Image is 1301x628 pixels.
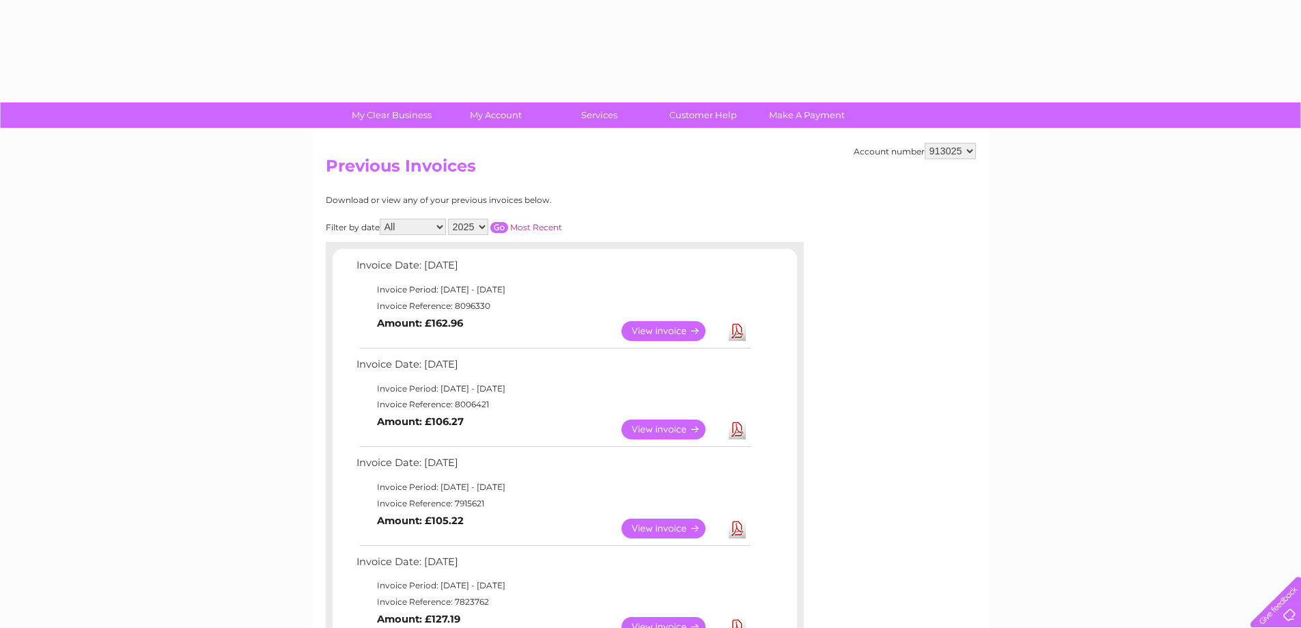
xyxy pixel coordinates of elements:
[353,553,753,578] td: Invoice Date: [DATE]
[439,103,552,128] a: My Account
[751,103,863,128] a: Make A Payment
[335,103,448,128] a: My Clear Business
[729,321,746,341] a: Download
[510,222,562,232] a: Most Recent
[621,519,722,538] a: View
[854,143,976,159] div: Account number
[353,495,753,512] td: Invoice Reference: 7915621
[377,415,464,428] b: Amount: £106.27
[377,317,463,329] b: Amount: £162.96
[621,321,722,341] a: View
[543,103,656,128] a: Services
[353,256,753,282] td: Invoice Date: [DATE]
[377,515,464,527] b: Amount: £105.22
[353,396,753,413] td: Invoice Reference: 8006421
[353,298,753,314] td: Invoice Reference: 8096330
[326,156,976,182] h2: Previous Invoices
[353,454,753,479] td: Invoice Date: [DATE]
[353,479,753,495] td: Invoice Period: [DATE] - [DATE]
[326,195,684,205] div: Download or view any of your previous invoices below.
[353,282,753,298] td: Invoice Period: [DATE] - [DATE]
[326,219,684,235] div: Filter by date
[647,103,759,128] a: Customer Help
[353,577,753,594] td: Invoice Period: [DATE] - [DATE]
[353,355,753,381] td: Invoice Date: [DATE]
[377,613,460,625] b: Amount: £127.19
[729,420,746,439] a: Download
[353,381,753,397] td: Invoice Period: [DATE] - [DATE]
[353,594,753,610] td: Invoice Reference: 7823762
[729,519,746,538] a: Download
[621,420,722,439] a: View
